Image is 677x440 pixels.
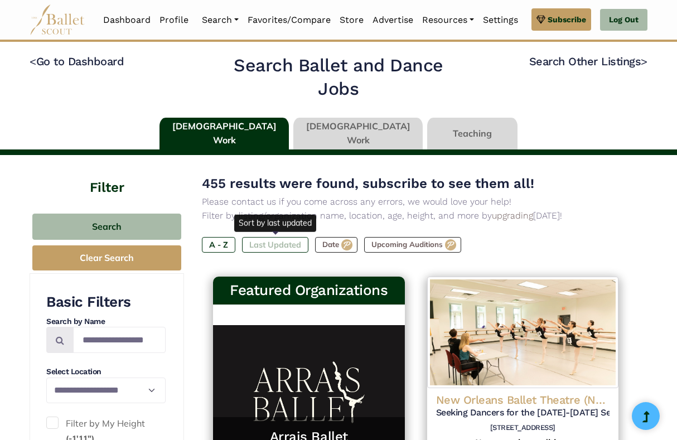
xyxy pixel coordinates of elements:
[315,237,357,253] label: Date
[243,8,335,32] a: Favorites/Compare
[32,214,181,240] button: Search
[529,55,647,68] a: Search Other Listings>
[202,209,630,223] p: Filter by listing/organization name, location, age, height, and more by [DATE]!
[222,281,396,300] h3: Featured Organizations
[234,215,316,231] div: Sort by last updated
[425,118,520,150] li: Teaching
[32,245,181,270] button: Clear Search
[155,8,193,32] a: Profile
[291,118,425,150] li: [DEMOGRAPHIC_DATA] Work
[202,195,630,209] p: Please contact us if you come across any errors, we would love your help!
[364,237,461,253] label: Upcoming Auditions
[46,366,166,378] h4: Select Location
[418,8,478,32] a: Resources
[641,54,647,68] code: >
[600,9,647,31] a: Log Out
[492,210,533,221] a: upgrading
[202,176,534,191] span: 455 results were found, subscribe to see them all!
[99,8,155,32] a: Dashboard
[46,293,166,312] h3: Basic Filters
[30,54,36,68] code: <
[220,54,457,100] h2: Search Ballet and Dance Jobs
[478,8,523,32] a: Settings
[242,237,308,253] label: Last Updated
[548,13,586,26] span: Subscribe
[30,55,124,68] a: <Go to Dashboard
[335,8,368,32] a: Store
[202,237,235,253] label: A - Z
[30,155,184,197] h4: Filter
[436,407,610,419] h5: Seeking Dancers for the [DATE]-[DATE] Season
[536,13,545,26] img: gem.svg
[436,393,610,407] h4: New Orleans Ballet Theatre (NOBT)
[427,277,619,388] img: Logo
[197,8,243,32] a: Search
[368,8,418,32] a: Advertise
[531,8,591,31] a: Subscribe
[73,327,166,353] input: Search by names...
[436,423,610,433] h6: [STREET_ADDRESS]
[157,118,291,150] li: [DEMOGRAPHIC_DATA] Work
[46,316,166,327] h4: Search by Name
